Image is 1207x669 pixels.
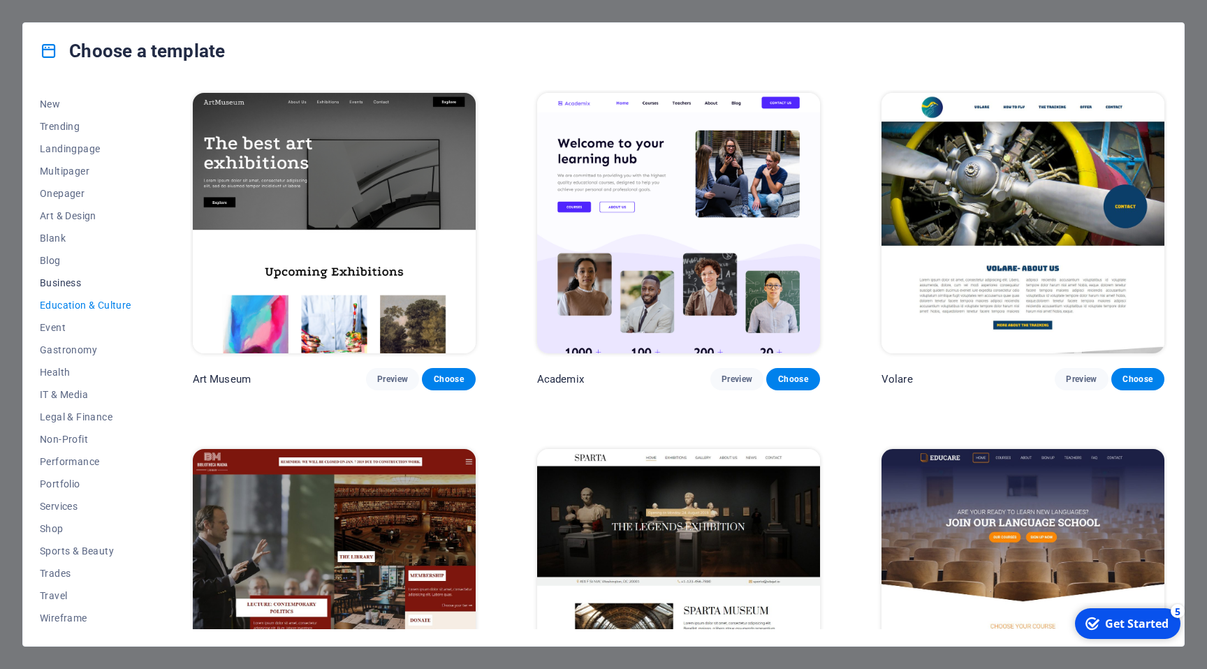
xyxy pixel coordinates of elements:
button: Art & Design [40,205,131,227]
span: Business [40,277,131,288]
p: Volare [882,372,913,386]
button: Education & Culture [40,294,131,316]
span: New [40,98,131,110]
button: Preview [710,368,763,390]
span: Preview [1066,374,1097,385]
button: Choose [1111,368,1164,390]
button: Performance [40,450,131,473]
span: Art & Design [40,210,131,221]
img: Academix [537,93,820,353]
div: 5 [103,1,117,15]
span: Blank [40,233,131,244]
span: Performance [40,456,131,467]
span: Preview [377,374,408,385]
button: Preview [366,368,419,390]
p: Art Museum [193,372,251,386]
span: Choose [433,374,464,385]
button: Travel [40,585,131,607]
span: Choose [1122,374,1153,385]
button: Multipager [40,160,131,182]
button: Onepager [40,182,131,205]
span: Legal & Finance [40,411,131,422]
img: Volare [882,93,1164,353]
button: Trending [40,115,131,138]
span: Gastronomy [40,344,131,355]
p: Academix [537,372,584,386]
button: Wireframe [40,607,131,629]
span: Portfolio [40,478,131,490]
span: Blog [40,255,131,266]
span: Health [40,367,131,378]
span: Wireframe [40,612,131,624]
span: Multipager [40,166,131,177]
button: Choose [766,368,819,390]
div: Get Started [38,13,101,29]
span: Landingpage [40,143,131,154]
span: Trades [40,568,131,579]
span: Preview [722,374,752,385]
button: Preview [1055,368,1108,390]
button: Choose [422,368,475,390]
button: IT & Media [40,383,131,406]
button: Blog [40,249,131,272]
span: Services [40,501,131,512]
span: Shop [40,523,131,534]
button: Business [40,272,131,294]
button: Gastronomy [40,339,131,361]
button: Health [40,361,131,383]
button: Shop [40,517,131,540]
button: Non-Profit [40,428,131,450]
button: Sports & Beauty [40,540,131,562]
span: Travel [40,590,131,601]
div: Get Started 5 items remaining, 0% complete [8,6,113,36]
span: Choose [777,374,808,385]
span: Onepager [40,188,131,199]
span: IT & Media [40,389,131,400]
span: Event [40,322,131,333]
button: Services [40,495,131,517]
h4: Choose a template [40,40,225,62]
button: Portfolio [40,473,131,495]
button: Landingpage [40,138,131,160]
span: Education & Culture [40,300,131,311]
span: Non-Profit [40,434,131,445]
button: Legal & Finance [40,406,131,428]
button: Blank [40,227,131,249]
button: New [40,93,131,115]
span: Sports & Beauty [40,545,131,557]
button: Trades [40,562,131,585]
img: Art Museum [193,93,476,353]
span: Trending [40,121,131,132]
button: Event [40,316,131,339]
